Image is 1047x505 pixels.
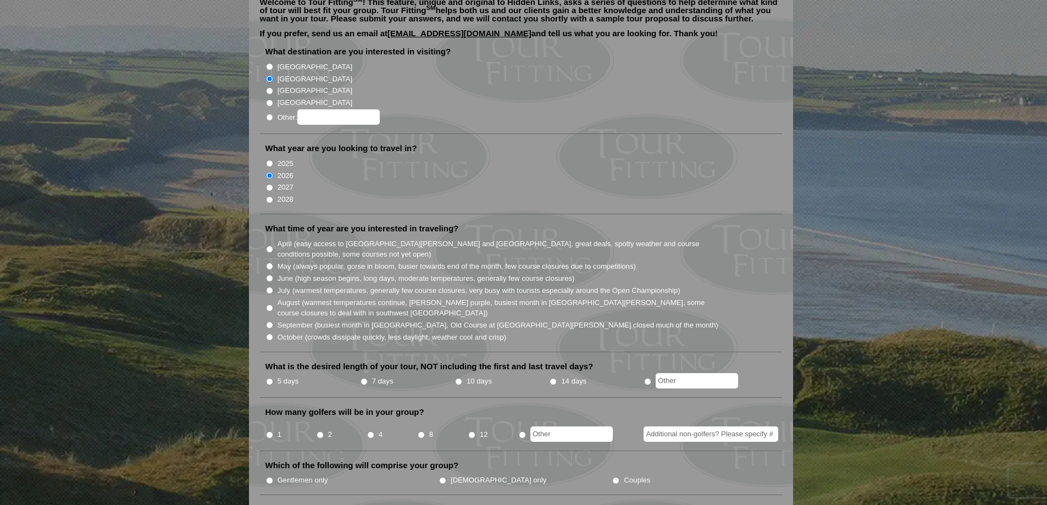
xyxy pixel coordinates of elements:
label: How many golfers will be in your group? [265,407,424,418]
label: What destination are you interested in visiting? [265,46,451,57]
label: May (always popular, gorse in bloom, busier towards end of the month, few course closures due to ... [278,261,636,272]
label: 2 [328,429,332,440]
label: 1 [278,429,281,440]
label: Other: [278,109,380,125]
label: 14 days [561,376,586,387]
label: April (easy access to [GEOGRAPHIC_DATA][PERSON_NAME] and [GEOGRAPHIC_DATA], great deals, spotty w... [278,238,719,260]
label: What time of year are you interested in traveling? [265,223,459,234]
sup: SM [426,4,436,11]
label: September (busiest month in [GEOGRAPHIC_DATA], Old Course at [GEOGRAPHIC_DATA][PERSON_NAME] close... [278,320,718,331]
label: Couples [624,475,650,486]
label: October (crowds dissipate quickly, less daylight, weather cool and crisp) [278,332,507,343]
label: What year are you looking to travel in? [265,143,417,154]
label: 2026 [278,170,293,181]
label: 5 days [278,376,299,387]
label: 2025 [278,158,293,169]
label: 7 days [372,376,394,387]
label: [GEOGRAPHIC_DATA] [278,97,352,108]
label: 10 days [467,376,492,387]
label: 4 [379,429,383,440]
label: 2028 [278,194,293,205]
label: What is the desired length of your tour, NOT including the first and last travel days? [265,361,594,372]
label: Which of the following will comprise your group? [265,460,459,471]
input: Other [656,373,738,389]
label: 8 [429,429,433,440]
a: [EMAIL_ADDRESS][DOMAIN_NAME] [387,29,531,38]
label: [GEOGRAPHIC_DATA] [278,85,352,96]
label: 12 [480,429,488,440]
label: July (warmest temperatures, generally few course closures, very busy with tourists especially aro... [278,285,680,296]
label: August (warmest temperatures continue, [PERSON_NAME] purple, busiest month in [GEOGRAPHIC_DATA][P... [278,297,719,319]
input: Other: [297,109,380,125]
label: 2027 [278,182,293,193]
label: Gentlemen only [278,475,328,486]
label: [GEOGRAPHIC_DATA] [278,74,352,85]
label: June (high season begins, long days, moderate temperatures, generally few course closures) [278,273,575,284]
label: [DEMOGRAPHIC_DATA] only [451,475,546,486]
label: [GEOGRAPHIC_DATA] [278,62,352,73]
input: Other [530,426,613,442]
input: Additional non-golfers? Please specify # [644,426,778,442]
p: If you prefer, send us an email at and tell us what you are looking for. Thank you! [260,29,782,46]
